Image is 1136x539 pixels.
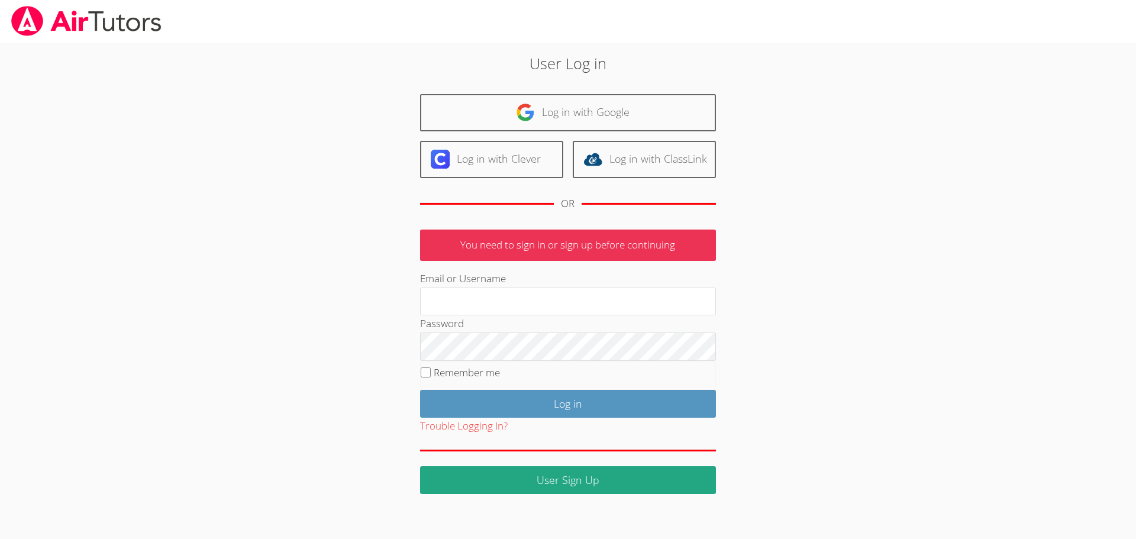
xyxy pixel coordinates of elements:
a: User Sign Up [420,466,716,494]
div: OR [561,195,575,212]
p: You need to sign in or sign up before continuing [420,230,716,261]
button: Trouble Logging In? [420,418,508,435]
img: classlink-logo-d6bb404cc1216ec64c9a2012d9dc4662098be43eaf13dc465df04b49fa7ab582.svg [583,150,602,169]
img: google-logo-50288ca7cdecda66e5e0955fdab243c47b7ad437acaf1139b6f446037453330a.svg [516,103,535,122]
a: Log in with Clever [420,141,563,178]
h2: User Log in [262,52,875,75]
label: Email or Username [420,272,506,285]
input: Log in [420,390,716,418]
a: Log in with Google [420,94,716,131]
img: clever-logo-6eab21bc6e7a338710f1a6ff85c0baf02591cd810cc4098c63d3a4b26e2feb20.svg [431,150,450,169]
a: Log in with ClassLink [573,141,716,178]
img: airtutors_banner-c4298cdbf04f3fff15de1276eac7730deb9818008684d7c2e4769d2f7ddbe033.png [10,6,163,36]
label: Password [420,317,464,330]
label: Remember me [434,366,500,379]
